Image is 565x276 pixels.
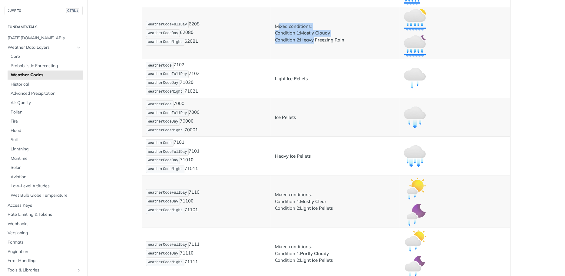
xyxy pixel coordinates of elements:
[11,174,81,180] span: Aviation
[275,243,396,264] p: Mixed conditions: Condition 1: Condition 2:
[404,204,426,226] img: mostly_clear_light_ice_pellets_day
[11,183,81,189] span: Low-Level Altitudes
[66,8,79,13] span: CTRL-/
[404,211,426,217] span: Expand image
[11,146,81,152] span: Lightning
[5,24,83,30] h2: Fundamentals
[148,167,183,171] span: weatherCodeNight
[148,199,178,204] span: weatherCodeDay
[8,239,81,245] span: Formats
[146,20,267,46] p: 6208 6208 6208
[148,111,187,115] span: weatherCodeFullDay
[191,198,193,204] strong: 0
[404,230,426,251] img: partly_cloudy_light_ice_pellets_day
[8,191,83,200] a: Wet Bulb Globe Temperature
[300,37,344,43] strong: Heavy Freezing Rain
[8,52,83,61] a: Core
[146,241,267,267] p: 7111 7111 7111
[148,22,187,27] span: weatherCodeFullDay
[300,251,329,256] strong: Partly Cloudy
[191,250,193,256] strong: 0
[148,102,172,107] span: weatherCode
[275,191,396,212] p: Mixed conditions: Condition 1: Condition 2:
[191,79,193,85] strong: 0
[5,238,83,247] a: Formats
[11,54,81,60] span: Core
[8,44,75,51] span: Weather Data Layers
[8,182,83,191] a: Low-Level Altitudes
[76,45,81,50] button: Hide subpages for Weather Data Layers
[8,89,83,98] a: Advanced Precipitation
[404,75,426,81] span: Expand image
[148,64,172,68] span: weatherCode
[8,117,83,126] a: Fire
[5,266,83,275] a: Tools & LibrariesShow subpages for Tools & Libraries
[5,256,83,265] a: Error Handling
[404,263,426,269] span: Expand image
[11,156,81,162] span: Maritime
[146,139,267,173] p: 7101 7101 7101 7101
[8,202,81,209] span: Access Keys
[8,108,83,117] a: Pollen
[404,114,426,120] span: Expand image
[8,249,81,255] span: Pagination
[11,72,81,78] span: Weather Codes
[11,63,81,69] span: Probabilistic Forecasting
[404,178,426,199] img: mostly_clear_light_ice_pellets_day
[11,90,81,97] span: Advanced Precipitation
[8,258,81,264] span: Error Handling
[8,145,83,154] a: Lightning
[275,153,311,159] strong: Heavy Ice Pellets
[11,137,81,143] span: Soil
[8,135,83,144] a: Soil
[191,157,193,163] strong: 0
[8,267,75,273] span: Tools & Libraries
[148,260,183,264] span: weatherCodeNight
[195,207,198,212] strong: 1
[195,259,198,264] strong: 1
[8,98,83,107] a: Air Quality
[404,145,426,167] img: heavy_ice_pellets
[404,153,426,159] span: Expand image
[76,268,81,273] button: Show subpages for Tools & Libraries
[300,199,326,204] strong: Mostly Clear
[300,257,333,263] strong: Light Ice Pellets
[8,61,83,71] a: Probabilistic Forecasting
[148,81,178,85] span: weatherCodeDay
[11,128,81,134] span: Flood
[404,237,426,243] span: Expand image
[148,90,183,94] span: weatherCodeNight
[8,80,83,89] a: Historical
[11,118,81,124] span: Fire
[8,163,83,172] a: Solar
[5,201,83,210] a: Access Keys
[8,35,81,41] span: [DATE][DOMAIN_NAME] APIs
[5,210,83,219] a: Rate Limiting & Tokens
[148,191,187,195] span: weatherCodeFullDay
[148,31,178,35] span: weatherCodeDay
[404,43,426,49] span: Expand image
[11,165,81,171] span: Solar
[11,81,81,87] span: Historical
[148,251,178,256] span: weatherCodeDay
[11,192,81,199] span: Wet Bulb Globe Temperature
[146,100,267,135] p: 7000 7000 7000 7000
[5,247,83,256] a: Pagination
[11,100,81,106] span: Air Quality
[300,205,333,211] strong: Light Ice Pellets
[275,114,296,120] strong: Ice Pellets
[148,40,183,44] span: weatherCodeNight
[8,212,81,218] span: Rate Limiting & Tokens
[148,72,187,76] span: weatherCodeFullDay
[148,158,178,163] span: weatherCodeDay
[5,219,83,228] a: Webhooks
[148,150,187,154] span: weatherCodeFullDay
[148,208,183,212] span: weatherCodeNight
[146,61,267,96] p: 7102 7102 7102 7102
[404,35,426,57] img: mostly_cloudy_heavy_freezing_rain_night
[5,6,83,15] button: JUMP TOCTRL-/
[195,38,198,44] strong: 1
[146,189,267,215] p: 7110 7110 7110
[148,128,183,133] span: weatherCodeNight
[195,127,198,133] strong: 1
